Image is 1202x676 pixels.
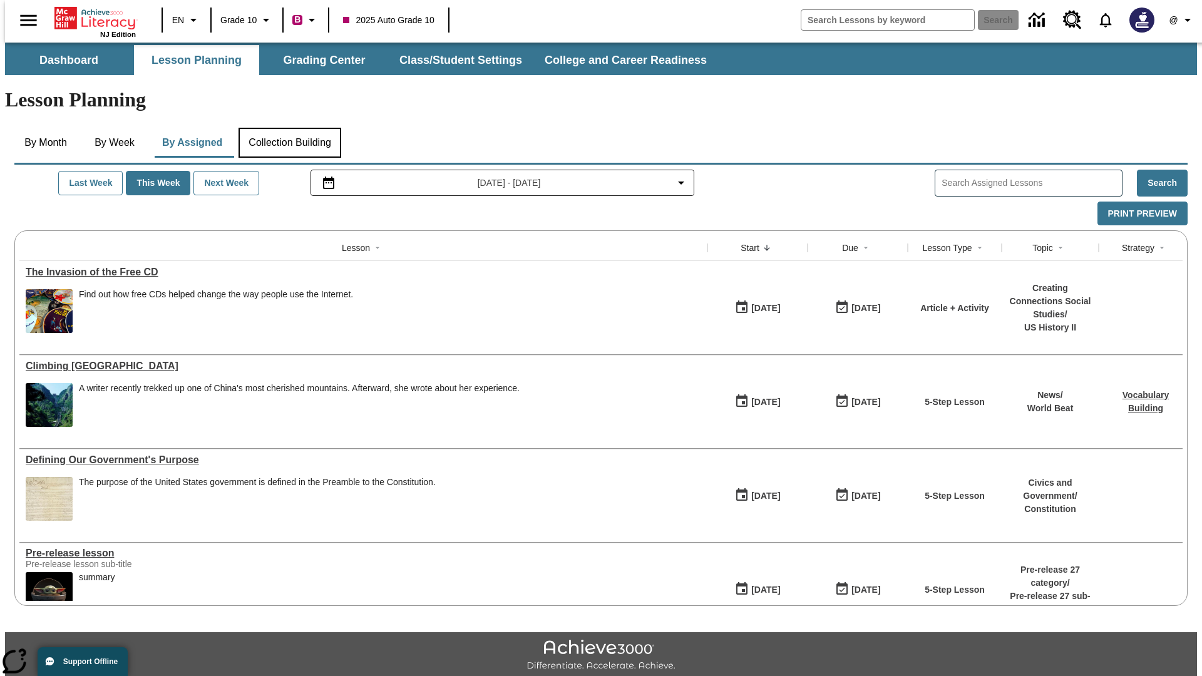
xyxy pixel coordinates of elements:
div: [DATE] [751,488,780,504]
a: Pre-release lesson, Lessons [26,548,701,559]
a: The Invasion of the Free CD, Lessons [26,267,701,278]
div: summary [79,572,115,583]
button: Print Preview [1097,202,1188,226]
div: The purpose of the United States government is defined in the Preamble to the Constitution. [79,477,436,521]
button: Select a new avatar [1122,4,1162,36]
div: Start [741,242,759,254]
a: Vocabulary Building [1122,390,1169,413]
div: The Invasion of the Free CD [26,267,701,278]
button: Profile/Settings [1162,9,1202,31]
a: Resource Center, Will open in new tab [1056,3,1089,37]
div: Find out how free CDs helped change the way people use the Internet. [79,289,353,300]
button: Search [1137,170,1188,197]
div: Pre-release lesson sub-title [26,559,213,569]
div: Lesson Type [922,242,972,254]
span: EN [172,14,184,27]
a: Notifications [1089,4,1122,36]
button: Grade: Grade 10, Select a grade [215,9,279,31]
img: hero alt text [26,572,73,616]
button: 01/25/26: Last day the lesson can be accessed [831,578,885,602]
button: Sort [972,240,987,255]
button: 09/01/25: First time the lesson was available [731,296,784,320]
div: [DATE] [751,582,780,598]
img: This historic document written in calligraphic script on aged parchment, is the Preamble of the C... [26,477,73,521]
button: Class/Student Settings [389,45,532,75]
a: Data Center [1021,3,1056,38]
p: News / [1027,389,1074,402]
h1: Lesson Planning [5,88,1197,111]
button: Sort [759,240,774,255]
button: By Week [83,128,146,158]
a: Home [54,6,136,31]
p: Pre-release 27 category / [1008,563,1092,590]
div: Pre-release lesson [26,548,701,559]
button: 01/22/25: First time the lesson was available [731,578,784,602]
div: [DATE] [751,394,780,410]
span: 2025 Auto Grade 10 [343,14,434,27]
button: 03/31/26: Last day the lesson can be accessed [831,484,885,508]
div: Find out how free CDs helped change the way people use the Internet. [79,289,353,333]
div: SubNavbar [5,45,718,75]
button: Open side menu [10,2,47,39]
p: 5-Step Lesson [925,396,985,409]
button: Lesson Planning [134,45,259,75]
div: [DATE] [851,582,880,598]
button: Collection Building [239,128,341,158]
button: Sort [858,240,873,255]
svg: Collapse Date Range Filter [674,175,689,190]
p: US History II [1008,321,1092,334]
p: Creating Connections Social Studies / [1008,282,1092,321]
div: SubNavbar [5,43,1197,75]
div: Due [842,242,858,254]
button: 09/01/25: Last day the lesson can be accessed [831,296,885,320]
div: Topic [1032,242,1053,254]
button: Sort [370,240,385,255]
button: 06/30/26: Last day the lesson can be accessed [831,390,885,414]
div: A writer recently trekked up one of China's most cherished mountains. Afterward, she wrote about ... [79,383,520,394]
div: The purpose of the United States government is defined in the Preamble to the Constitution. [79,477,436,488]
button: College and Career Readiness [535,45,717,75]
button: 07/22/25: First time the lesson was available [731,390,784,414]
div: Defining Our Government's Purpose [26,454,701,466]
p: Constitution [1008,503,1092,516]
button: 07/01/25: First time the lesson was available [731,484,784,508]
span: B [294,12,300,28]
span: Support Offline [63,657,118,666]
img: A pile of compact discs with labels saying they offer free hours of America Online access [26,289,73,333]
a: Climbing Mount Tai, Lessons [26,361,701,372]
img: Avatar [1129,8,1154,33]
div: Strategy [1122,242,1154,254]
button: Next Week [193,171,259,195]
div: [DATE] [851,394,880,410]
button: Boost Class color is violet red. Change class color [287,9,324,31]
div: [DATE] [851,300,880,316]
div: [DATE] [851,488,880,504]
button: Support Offline [38,647,128,676]
button: This Week [126,171,190,195]
button: Sort [1154,240,1169,255]
button: Select the date range menu item [316,175,689,190]
p: Article + Activity [920,302,989,315]
div: summary [79,572,115,616]
button: Grading Center [262,45,387,75]
div: Home [54,4,136,38]
p: World Beat [1027,402,1074,415]
button: Sort [1053,240,1068,255]
span: Grade 10 [220,14,257,27]
span: [DATE] - [DATE] [478,177,541,190]
button: Last Week [58,171,123,195]
button: By Month [14,128,77,158]
a: Defining Our Government's Purpose, Lessons [26,454,701,466]
span: @ [1169,14,1178,27]
div: [DATE] [751,300,780,316]
div: A writer recently trekked up one of China's most cherished mountains. Afterward, she wrote about ... [79,383,520,427]
span: NJ Edition [100,31,136,38]
p: 5-Step Lesson [925,489,985,503]
img: 6000 stone steps to climb Mount Tai in Chinese countryside [26,383,73,427]
input: Search Assigned Lessons [942,174,1122,192]
div: Climbing Mount Tai [26,361,701,372]
button: Language: EN, Select a language [167,9,207,31]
